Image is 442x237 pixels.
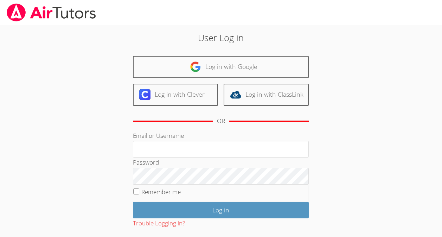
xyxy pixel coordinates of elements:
h2: User Log in [102,31,340,44]
label: Remember me [141,188,181,196]
img: google-logo-50288ca7cdecda66e5e0955fdab243c47b7ad437acaf1139b6f446037453330a.svg [190,61,201,72]
input: Log in [133,202,309,218]
img: classlink-logo-d6bb404cc1216ec64c9a2012d9dc4662098be43eaf13dc465df04b49fa7ab582.svg [230,89,241,100]
a: Log in with Clever [133,84,218,106]
a: Log in with ClassLink [224,84,309,106]
img: clever-logo-6eab21bc6e7a338710f1a6ff85c0baf02591cd810cc4098c63d3a4b26e2feb20.svg [139,89,150,100]
img: airtutors_banner-c4298cdbf04f3fff15de1276eac7730deb9818008684d7c2e4769d2f7ddbe033.png [6,4,97,21]
div: OR [217,116,225,126]
label: Email or Username [133,132,184,140]
a: Log in with Google [133,56,309,78]
label: Password [133,158,159,166]
button: Trouble Logging In? [133,218,185,229]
